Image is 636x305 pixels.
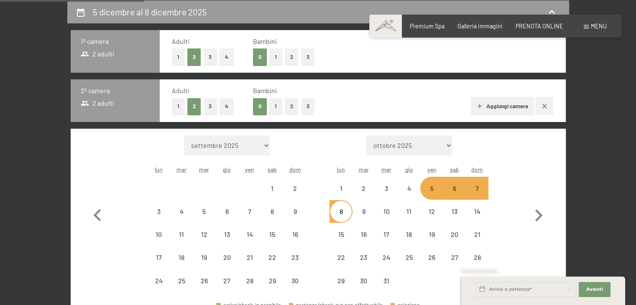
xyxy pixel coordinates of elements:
abbr: martedì [359,166,369,173]
div: 24 [148,277,169,298]
div: 25 [398,254,419,275]
span: Richiesta express [461,268,498,274]
div: 21 [239,254,260,275]
div: arrivo/check-in non effettuabile [284,246,306,269]
div: 26 [421,254,442,275]
div: 31 [376,277,397,298]
div: arrivo/check-in non effettuabile [238,200,261,223]
div: arrivo/check-in non effettuabile [375,223,398,246]
div: arrivo/check-in non effettuabile [284,200,306,223]
div: 5 [421,185,442,206]
div: Mon Dec 08 2025 [329,200,352,223]
button: 0 [253,98,267,115]
div: 1 [330,185,351,206]
span: Avanti [586,286,603,293]
div: arrivo/check-in non effettuabile [398,246,420,269]
div: Sat Dec 06 2025 [443,177,466,199]
span: Adulti [172,86,189,94]
div: Sun Nov 30 2025 [284,269,306,292]
div: Sat Nov 22 2025 [261,246,284,269]
div: arrivo/check-in non effettuabile [443,246,466,269]
div: arrivo/check-in non effettuabile [352,246,375,269]
div: arrivo/check-in non effettuabile [420,246,443,269]
div: arrivo/check-in non effettuabile [261,269,284,292]
abbr: domenica [289,166,301,173]
div: 22 [330,254,351,275]
div: Fri Nov 21 2025 [238,246,261,269]
div: 2 [284,185,305,206]
div: arrivo/check-in non effettuabile [238,246,261,269]
div: Fri Dec 05 2025 [420,177,443,199]
div: 18 [171,254,192,275]
div: arrivo/check-in non effettuabile [216,200,238,223]
div: arrivo/check-in non effettuabile [148,223,170,246]
abbr: mercoledì [381,166,391,173]
div: 16 [284,231,305,252]
span: Adulti [172,37,189,45]
div: Thu Nov 27 2025 [216,269,238,292]
div: 10 [376,208,397,229]
div: 23 [353,254,374,275]
div: Tue Dec 16 2025 [352,223,375,246]
button: 4 [220,48,234,66]
div: arrivo/check-in non effettuabile [375,200,398,223]
div: Tue Nov 11 2025 [170,223,193,246]
div: arrivo/check-in non effettuabile [420,200,443,223]
div: 7 [467,185,488,206]
div: arrivo/check-in non effettuabile [238,269,261,292]
div: Wed Dec 03 2025 [375,177,398,199]
div: 13 [444,208,465,229]
div: arrivo/check-in non effettuabile [398,223,420,246]
div: 9 [284,208,305,229]
div: Wed Nov 12 2025 [193,223,215,246]
div: arrivo/check-in non effettuabile [352,223,375,246]
button: 1 [269,48,282,66]
div: Fri Nov 28 2025 [238,269,261,292]
div: Tue Dec 23 2025 [352,246,375,269]
div: 15 [330,231,351,252]
div: arrivo/check-in non effettuabile [420,223,443,246]
button: 3 [204,48,217,66]
div: 20 [217,254,238,275]
div: Thu Nov 13 2025 [216,223,238,246]
div: 12 [421,208,442,229]
div: arrivo/check-in non effettuabile [284,269,306,292]
button: 1 [172,48,185,66]
div: 6 [217,208,238,229]
div: Tue Nov 04 2025 [170,200,193,223]
div: arrivo/check-in non effettuabile [375,177,398,199]
abbr: sabato [450,166,459,173]
button: 2 [187,98,201,115]
button: Aggiungi camera [471,97,534,115]
div: arrivo/check-in non effettuabile [193,200,215,223]
abbr: lunedì [337,166,345,173]
div: Wed Nov 05 2025 [193,200,215,223]
div: 30 [284,277,305,298]
div: 22 [262,254,283,275]
button: 3 [301,98,315,115]
a: PRENOTA ONLINE [516,23,563,30]
div: arrivo/check-in non effettuabile [443,200,466,223]
div: arrivo/check-in non effettuabile [148,269,170,292]
div: arrivo/check-in non effettuabile [261,246,284,269]
div: Sat Dec 27 2025 [443,246,466,269]
a: Premium Spa [410,23,444,30]
div: Sun Dec 21 2025 [466,223,488,246]
div: 24 [376,254,397,275]
button: Mese successivo [526,135,551,292]
div: 27 [217,277,238,298]
div: 23 [284,254,305,275]
div: 4 [171,208,192,229]
div: arrivo/check-in non effettuabile [148,200,170,223]
span: 2 adulti [81,99,115,108]
div: arrivo/check-in non effettuabile [329,269,352,292]
div: 19 [421,231,442,252]
div: arrivo/check-in non effettuabile [170,200,193,223]
div: arrivo/check-in non effettuabile [443,223,466,246]
div: 28 [467,254,488,275]
div: 28 [239,277,260,298]
abbr: venerdì [427,166,437,173]
span: Bambini [253,37,277,45]
abbr: mercoledì [199,166,209,173]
